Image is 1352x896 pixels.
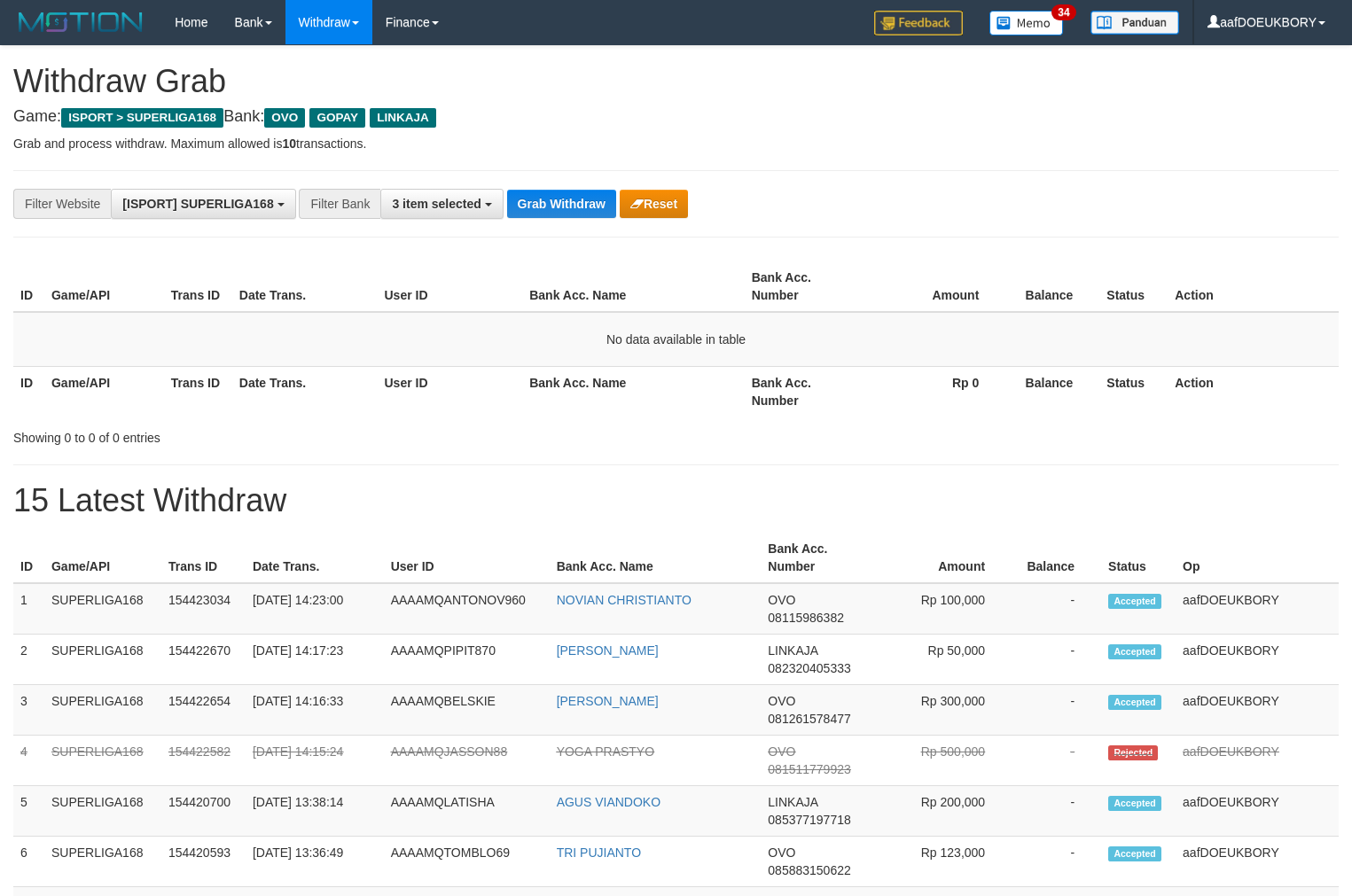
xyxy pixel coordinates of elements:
[1108,695,1161,710] span: Accepted
[550,533,762,583] th: Bank Acc. Name
[864,366,1006,417] th: Rp 0
[309,108,365,128] span: GOPAY
[1176,685,1339,736] td: aafDOEUKBORY
[13,312,1339,367] td: No data available in table
[557,744,654,759] a: YOGA PRASTYO
[876,786,1012,837] td: Rp 200,000
[1176,583,1339,635] td: aafDOEUKBORY
[1108,846,1161,861] span: Accepted
[384,736,550,786] td: AAAAMQJASSON88
[264,108,305,128] span: OVO
[874,11,963,35] img: Feedback.jpg
[1168,366,1339,417] th: Action
[384,837,550,887] td: AAAAMQTOMBLO69
[745,261,864,312] th: Bank Acc. Number
[1012,786,1101,837] td: -
[161,837,246,887] td: 154420593
[768,593,795,607] span: OVO
[13,685,44,736] td: 3
[161,635,246,685] td: 154422670
[232,261,378,312] th: Date Trans.
[380,189,503,219] button: 3 item selected
[13,533,44,583] th: ID
[522,366,745,417] th: Bank Acc. Name
[384,583,550,635] td: AAAAMQANTONOV960
[768,694,795,708] span: OVO
[370,108,436,128] span: LINKAJA
[1108,745,1158,760] span: Rejected
[111,189,295,219] button: [ISPORT] SUPERLIGA168
[246,635,384,685] td: [DATE] 14:17:23
[1090,11,1179,35] img: panduan.png
[557,593,692,607] a: NOVIAN CHRISTIANTO
[392,197,481,211] span: 3 item selected
[620,190,688,218] button: Reset
[1012,533,1101,583] th: Balance
[44,583,161,635] td: SUPERLIGA168
[1176,635,1339,685] td: aafDOEUKBORY
[13,786,44,837] td: 5
[557,694,659,708] a: [PERSON_NAME]
[876,837,1012,887] td: Rp 123,000
[1012,635,1101,685] td: -
[768,643,817,658] span: LINKAJA
[1005,366,1099,417] th: Balance
[13,189,111,219] div: Filter Website
[378,261,523,312] th: User ID
[44,837,161,887] td: SUPERLIGA168
[876,635,1012,685] td: Rp 50,000
[161,685,246,736] td: 154422654
[1108,594,1161,609] span: Accepted
[161,583,246,635] td: 154423034
[161,736,246,786] td: 154422582
[161,786,246,837] td: 154420700
[876,533,1012,583] th: Amount
[1099,366,1168,417] th: Status
[13,583,44,635] td: 1
[768,762,850,776] span: Copy 081511779923 to clipboard
[246,786,384,837] td: [DATE] 13:38:14
[44,736,161,786] td: SUPERLIGA168
[246,533,384,583] th: Date Trans.
[384,533,550,583] th: User ID
[299,189,380,219] div: Filter Bank
[13,736,44,786] td: 4
[876,583,1012,635] td: Rp 100,000
[1108,644,1161,659] span: Accepted
[44,786,161,837] td: SUPERLIGA168
[768,813,850,827] span: Copy 085377197718 to clipboard
[13,837,44,887] td: 6
[246,583,384,635] td: [DATE] 14:23:00
[989,11,1064,35] img: Button%20Memo.svg
[1168,261,1339,312] th: Action
[768,744,795,759] span: OVO
[1012,736,1101,786] td: -
[232,366,378,417] th: Date Trans.
[246,837,384,887] td: [DATE] 13:36:49
[13,483,1339,518] h1: 15 Latest Withdraw
[768,863,850,877] span: Copy 085883150622 to clipboard
[864,261,1006,312] th: Amount
[282,136,296,151] strong: 10
[1012,837,1101,887] td: -
[378,366,523,417] th: User ID
[1101,533,1176,583] th: Status
[44,635,161,685] td: SUPERLIGA168
[876,736,1012,786] td: Rp 500,000
[876,685,1012,736] td: Rp 300,000
[13,635,44,685] td: 2
[13,135,1339,152] p: Grab and process withdraw. Maximum allowed is transactions.
[522,261,745,312] th: Bank Acc. Name
[557,845,641,860] a: TRI PUJIANTO
[745,366,864,417] th: Bank Acc. Number
[13,422,550,447] div: Showing 0 to 0 of 0 entries
[61,108,223,128] span: ISPORT > SUPERLIGA168
[557,795,660,809] a: AGUS VIANDOKO
[1012,583,1101,635] td: -
[44,685,161,736] td: SUPERLIGA168
[557,643,659,658] a: [PERSON_NAME]
[13,64,1339,99] h1: Withdraw Grab
[768,845,795,860] span: OVO
[13,9,148,35] img: MOTION_logo.png
[507,190,616,218] button: Grab Withdraw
